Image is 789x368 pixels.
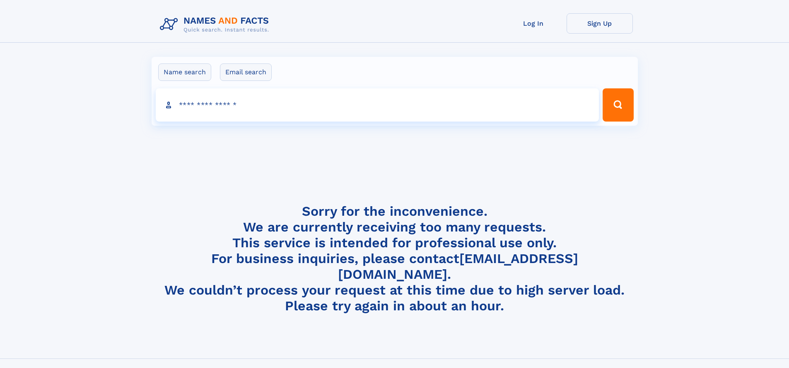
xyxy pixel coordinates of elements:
[220,63,272,81] label: Email search
[500,13,567,34] a: Log In
[158,63,211,81] label: Name search
[157,203,633,314] h4: Sorry for the inconvenience. We are currently receiving too many requests. This service is intend...
[567,13,633,34] a: Sign Up
[338,251,578,282] a: [EMAIL_ADDRESS][DOMAIN_NAME]
[603,88,633,122] button: Search Button
[157,13,276,36] img: Logo Names and Facts
[156,88,599,122] input: search input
